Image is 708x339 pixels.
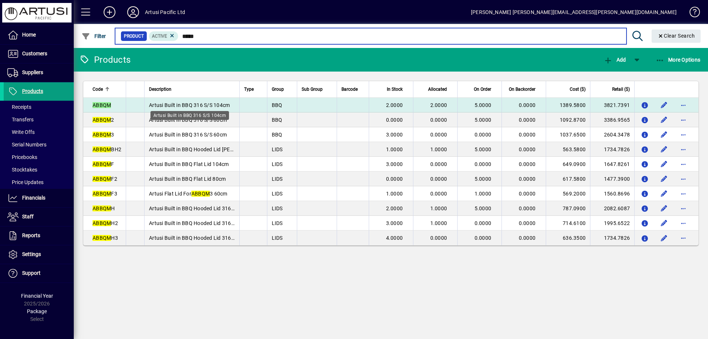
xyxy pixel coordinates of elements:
[430,146,447,152] span: 1.0000
[93,132,111,138] em: ABBQM
[519,205,536,211] span: 0.0000
[430,205,447,211] span: 1.0000
[149,176,226,182] span: Artusi Built in BBQ Flat Lid 80cm
[387,85,403,93] span: In Stock
[428,85,447,93] span: Allocated
[4,45,74,63] a: Customers
[93,220,118,226] span: H2
[590,186,634,201] td: 1560.8696
[475,220,492,226] span: 0.0000
[93,102,111,108] em: ABBQM
[430,161,447,167] span: 0.0000
[93,205,111,211] em: ABBQM
[4,245,74,264] a: Settings
[546,142,590,157] td: 563.5800
[462,85,498,93] div: On Order
[4,151,74,163] a: Pricebooks
[149,235,255,241] span: Artusi Built in BBQ Hooded Lid 316 S/S 60cm
[590,231,634,245] td: 1734.7826
[475,191,492,197] span: 1.0000
[93,132,114,138] span: 3
[81,33,106,39] span: Filter
[22,251,41,257] span: Settings
[22,195,45,201] span: Financials
[22,270,41,276] span: Support
[546,201,590,216] td: 787.0900
[93,176,111,182] em: ABBQM
[612,85,630,93] span: Retail ($)
[149,191,228,197] span: Artusi Flat Lid For 3 60cm
[386,161,403,167] span: 3.0000
[22,88,43,94] span: Products
[590,113,634,127] td: 3386.9565
[677,217,689,229] button: More options
[149,85,235,93] div: Description
[546,186,590,201] td: 569.2000
[79,54,131,66] div: Products
[272,132,282,138] span: BBQ
[386,146,403,152] span: 1.0000
[4,63,74,82] a: Suppliers
[93,117,111,123] em: ABBQM
[191,191,210,197] em: ABBQM
[475,235,492,241] span: 0.0000
[677,158,689,170] button: More options
[22,232,40,238] span: Reports
[124,32,144,40] span: Product
[22,51,47,56] span: Customers
[475,132,492,138] span: 0.0000
[272,117,282,123] span: BBQ
[386,220,403,226] span: 3.0000
[546,127,590,142] td: 1037.6500
[658,114,670,126] button: Edit
[149,205,258,211] span: Artusi Built in BBQ Hooded Lid 316 S/S 104cm
[4,189,74,207] a: Financials
[272,205,283,211] span: LIDS
[149,161,229,167] span: Artusi Built in BBQ Flat Lid 104cm
[658,99,670,111] button: Edit
[93,176,117,182] span: F2
[272,235,283,241] span: LIDS
[7,154,37,160] span: Pricebooks
[658,232,670,244] button: Edit
[21,293,53,299] span: Financial Year
[590,127,634,142] td: 2604.3478
[430,117,447,123] span: 0.0000
[658,217,670,229] button: Edit
[22,32,36,38] span: Home
[244,85,262,93] div: Type
[590,157,634,172] td: 1647.8261
[475,117,492,123] span: 5.0000
[590,98,634,113] td: 3821.7391
[272,191,283,197] span: LIDS
[93,235,111,241] em: ABBQM
[121,6,145,19] button: Profile
[93,161,114,167] span: F
[658,129,670,141] button: Edit
[658,143,670,155] button: Edit
[374,85,409,93] div: In Stock
[652,30,701,43] button: Clear
[519,102,536,108] span: 0.0000
[475,146,492,152] span: 5.0000
[272,146,283,152] span: LIDS
[546,98,590,113] td: 1389.5800
[93,191,117,197] span: F3
[4,163,74,176] a: Stocktakes
[677,232,689,244] button: More options
[509,85,535,93] span: On Backorder
[677,129,689,141] button: More options
[272,102,282,108] span: BBQ
[93,85,103,93] span: Code
[604,57,626,63] span: Add
[519,176,536,182] span: 0.0000
[149,85,171,93] span: Description
[4,264,74,283] a: Support
[430,102,447,108] span: 2.0000
[4,226,74,245] a: Reports
[93,146,111,152] em: ABBQM
[570,85,586,93] span: Cost ($)
[677,114,689,126] button: More options
[4,101,74,113] a: Receipts
[244,85,254,93] span: Type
